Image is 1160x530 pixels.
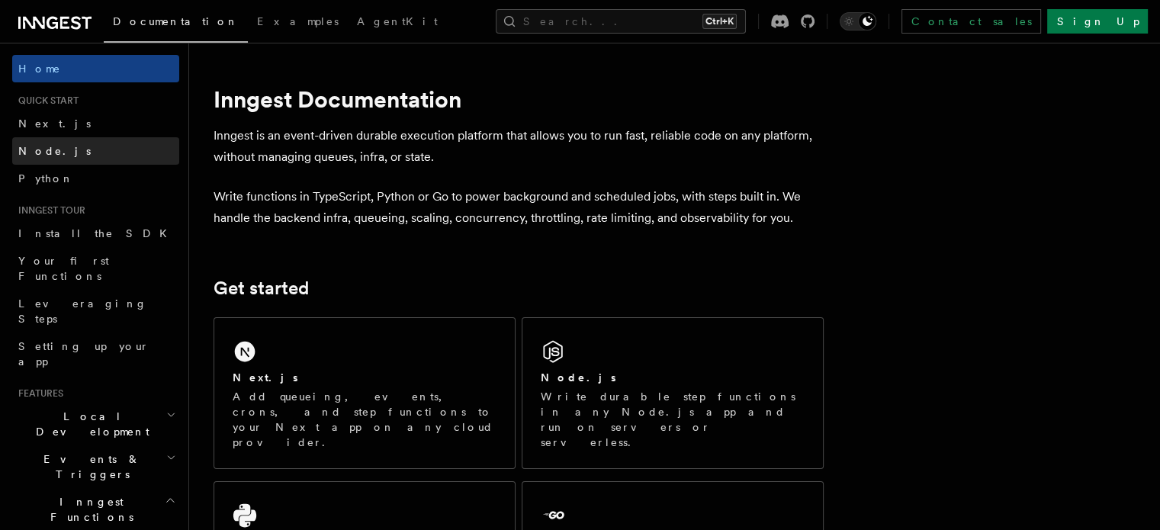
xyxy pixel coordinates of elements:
[12,95,79,107] span: Quick start
[541,370,616,385] h2: Node.js
[12,247,179,290] a: Your first Functions
[12,165,179,192] a: Python
[12,451,166,482] span: Events & Triggers
[357,15,438,27] span: AgentKit
[214,125,824,168] p: Inngest is an event-driven durable execution platform that allows you to run fast, reliable code ...
[248,5,348,41] a: Examples
[12,403,179,445] button: Local Development
[214,85,824,113] h1: Inngest Documentation
[18,172,74,185] span: Python
[18,340,149,368] span: Setting up your app
[12,445,179,488] button: Events & Triggers
[214,317,516,469] a: Next.jsAdd queueing, events, crons, and step functions to your Next app on any cloud provider.
[12,290,179,332] a: Leveraging Steps
[840,12,876,31] button: Toggle dark mode
[348,5,447,41] a: AgentKit
[18,297,147,325] span: Leveraging Steps
[18,255,109,282] span: Your first Functions
[12,137,179,165] a: Node.js
[541,389,805,450] p: Write durable step functions in any Node.js app and run on servers or serverless.
[214,186,824,229] p: Write functions in TypeScript, Python or Go to power background and scheduled jobs, with steps bu...
[18,227,176,239] span: Install the SDK
[12,204,85,217] span: Inngest tour
[113,15,239,27] span: Documentation
[214,278,309,299] a: Get started
[12,387,63,400] span: Features
[12,494,165,525] span: Inngest Functions
[12,409,166,439] span: Local Development
[12,220,179,247] a: Install the SDK
[1047,9,1148,34] a: Sign Up
[104,5,248,43] a: Documentation
[18,61,61,76] span: Home
[12,110,179,137] a: Next.js
[522,317,824,469] a: Node.jsWrite durable step functions in any Node.js app and run on servers or serverless.
[496,9,746,34] button: Search...Ctrl+K
[18,117,91,130] span: Next.js
[233,389,496,450] p: Add queueing, events, crons, and step functions to your Next app on any cloud provider.
[257,15,339,27] span: Examples
[18,145,91,157] span: Node.js
[233,370,298,385] h2: Next.js
[12,332,179,375] a: Setting up your app
[12,55,179,82] a: Home
[702,14,737,29] kbd: Ctrl+K
[901,9,1041,34] a: Contact sales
